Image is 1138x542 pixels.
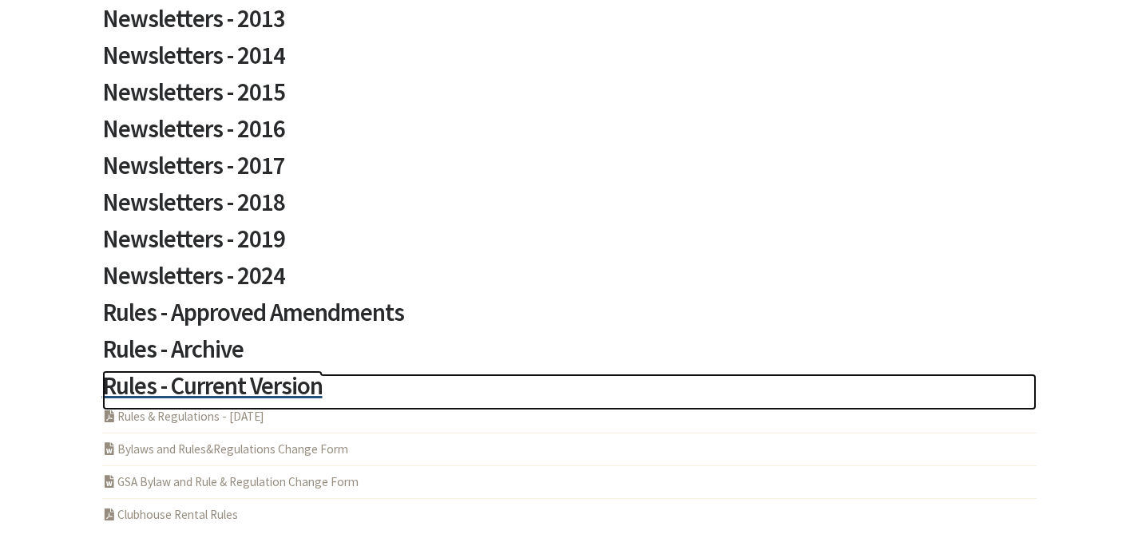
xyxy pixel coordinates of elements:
a: Rules - Archive [102,337,1037,374]
i: PDF Acrobat Document [102,410,117,422]
a: Newsletters - 2018 [102,190,1037,227]
a: Newsletters - 2013 [102,6,1037,43]
i: DOCX Word Document [102,476,117,488]
a: Newsletters - 2019 [102,227,1037,263]
a: Newsletters - 2016 [102,117,1037,153]
a: Rules - Approved Amendments [102,300,1037,337]
a: Newsletters - 2017 [102,153,1037,190]
a: Clubhouse Rental Rules [102,507,238,522]
a: GSA Bylaw and Rule & Regulation Change Form [102,474,359,489]
a: Bylaws and Rules&Regulations Change Form [102,441,348,457]
a: Newsletters - 2024 [102,263,1037,300]
a: Newsletters - 2014 [102,43,1037,80]
i: PDF Acrobat Document [102,508,117,520]
a: Newsletters - 2015 [102,80,1037,117]
a: Rules & Regulations - [DATE] [102,409,264,424]
a: Rules - Current Version [102,374,1037,410]
i: DOCX Word Document [102,443,117,455]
